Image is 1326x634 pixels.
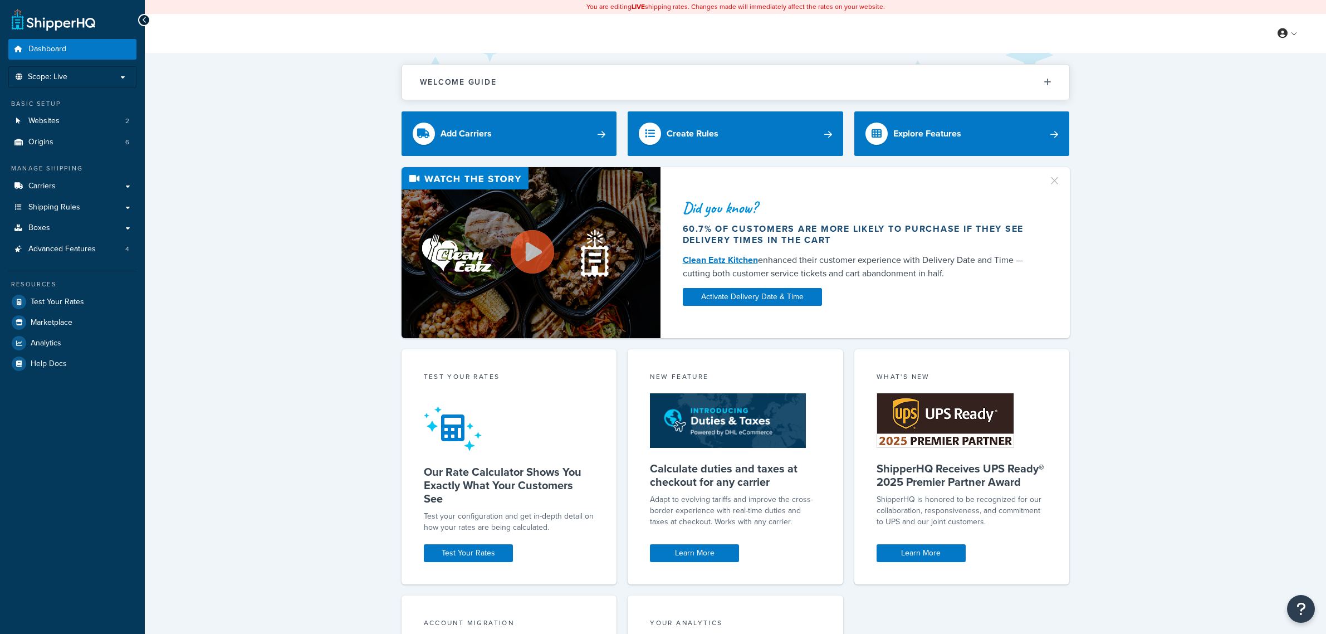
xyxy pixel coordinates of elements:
div: Test your rates [424,372,595,384]
div: Basic Setup [8,99,136,109]
b: LIVE [632,2,645,12]
span: Boxes [28,223,50,233]
div: Create Rules [667,126,718,142]
a: Test Your Rates [8,292,136,312]
span: Scope: Live [28,72,67,82]
span: Analytics [31,339,61,348]
span: Shipping Rules [28,203,80,212]
p: Adapt to evolving tariffs and improve the cross-border experience with real-time duties and taxes... [650,494,821,528]
div: New Feature [650,372,821,384]
button: Welcome Guide [402,65,1069,100]
h5: ShipperHQ Receives UPS Ready® 2025 Premier Partner Award [877,462,1048,489]
span: Origins [28,138,53,147]
div: Manage Shipping [8,164,136,173]
p: ShipperHQ is honored to be recognized for our collaboration, responsiveness, and commitment to UP... [877,494,1048,528]
h2: Welcome Guide [420,78,497,86]
a: Learn More [877,544,966,562]
a: Clean Eatz Kitchen [683,253,758,266]
a: Advanced Features4 [8,239,136,260]
a: Learn More [650,544,739,562]
a: Activate Delivery Date & Time [683,288,822,306]
span: 4 [125,245,129,254]
div: Explore Features [893,126,961,142]
a: Analytics [8,333,136,353]
li: Advanced Features [8,239,136,260]
h5: Our Rate Calculator Shows You Exactly What Your Customers See [424,465,595,505]
a: Origins6 [8,132,136,153]
span: Dashboard [28,45,66,54]
span: Marketplace [31,318,72,328]
img: Video thumbnail [402,167,660,338]
a: Add Carriers [402,111,617,156]
span: Test Your Rates [31,298,84,307]
a: Websites2 [8,111,136,131]
a: Carriers [8,176,136,197]
div: Add Carriers [441,126,492,142]
div: Test your configuration and get in-depth detail on how your rates are being calculated. [424,511,595,533]
div: Resources [8,280,136,289]
div: Your Analytics [650,618,821,631]
div: 60.7% of customers are more likely to purchase if they see delivery times in the cart [683,223,1035,246]
a: Explore Features [854,111,1070,156]
span: Help Docs [31,359,67,369]
a: Help Docs [8,354,136,374]
li: Origins [8,132,136,153]
span: 6 [125,138,129,147]
div: Did you know? [683,200,1035,216]
div: What's New [877,372,1048,384]
span: 2 [125,116,129,126]
span: Websites [28,116,60,126]
a: Shipping Rules [8,197,136,218]
h5: Calculate duties and taxes at checkout for any carrier [650,462,821,489]
li: Websites [8,111,136,131]
a: Dashboard [8,39,136,60]
a: Boxes [8,218,136,238]
a: Marketplace [8,313,136,333]
div: Account Migration [424,618,595,631]
div: enhanced their customer experience with Delivery Date and Time — cutting both customer service ti... [683,253,1035,280]
a: Test Your Rates [424,544,513,562]
a: Create Rules [628,111,843,156]
button: Open Resource Center [1287,595,1315,623]
span: Carriers [28,182,56,191]
span: Advanced Features [28,245,96,254]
